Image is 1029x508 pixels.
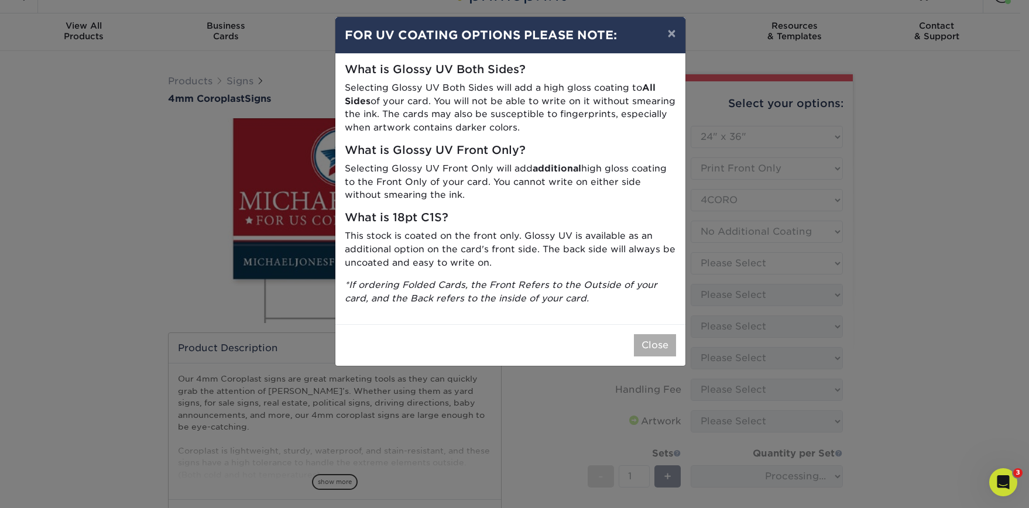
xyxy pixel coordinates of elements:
[345,229,676,269] p: This stock is coated on the front only. Glossy UV is available as an additional option on the car...
[345,63,676,77] h5: What is Glossy UV Both Sides?
[345,211,676,225] h5: What is 18pt C1S?
[345,162,676,202] p: Selecting Glossy UV Front Only will add high gloss coating to the Front Only of your card. You ca...
[345,82,656,107] strong: All Sides
[345,81,676,135] p: Selecting Glossy UV Both Sides will add a high gloss coating to of your card. You will not be abl...
[345,26,676,44] h4: FOR UV COATING OPTIONS PLEASE NOTE:
[989,468,1017,496] iframe: Intercom live chat
[345,279,657,304] i: *If ordering Folded Cards, the Front Refers to the Outside of your card, and the Back refers to t...
[658,17,685,50] button: ×
[1013,468,1023,478] span: 3
[345,144,676,157] h5: What is Glossy UV Front Only?
[634,334,676,356] button: Close
[533,163,581,174] strong: additional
